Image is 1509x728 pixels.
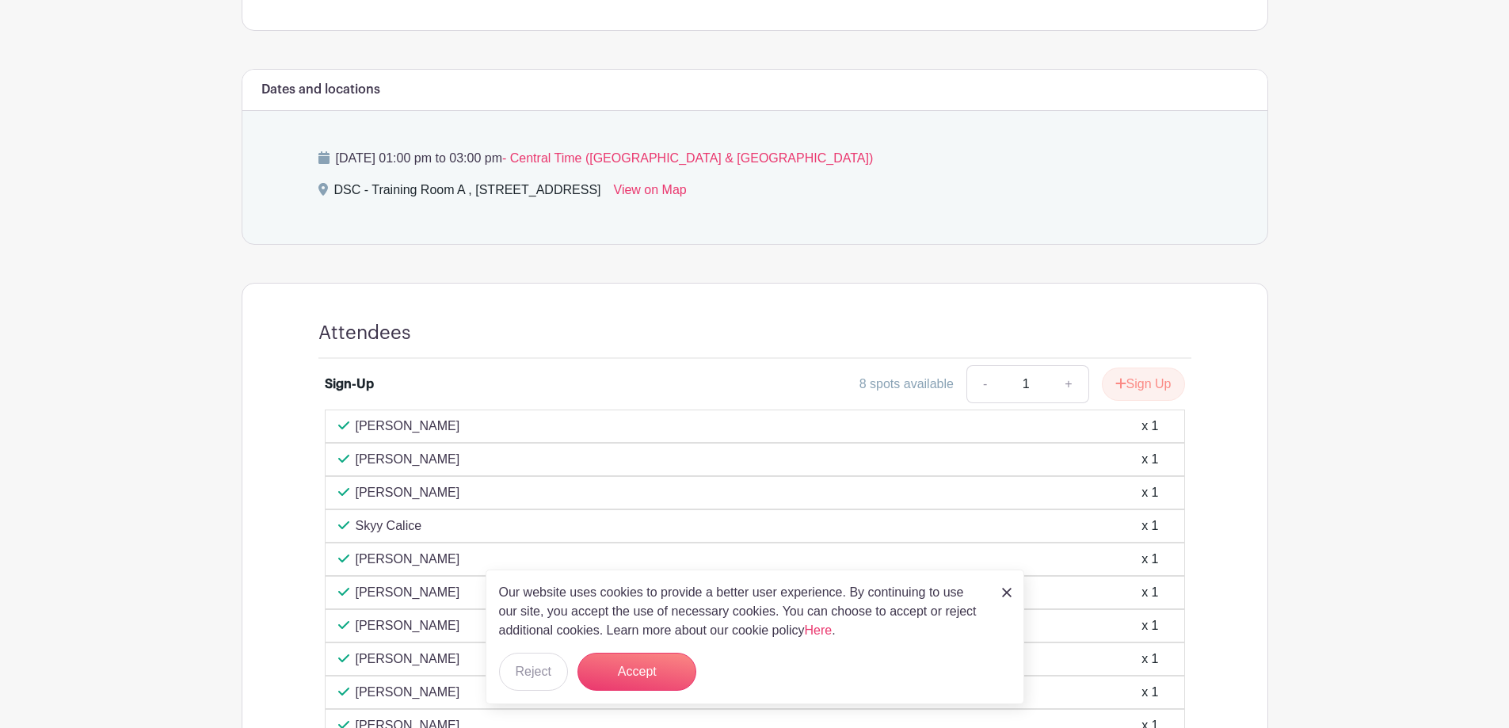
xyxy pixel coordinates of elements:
div: x 1 [1141,583,1158,602]
div: x 1 [1141,650,1158,669]
p: [PERSON_NAME] [356,450,460,469]
div: x 1 [1141,550,1158,569]
div: x 1 [1141,417,1158,436]
div: 8 spots available [859,375,954,394]
div: x 1 [1141,616,1158,635]
p: [PERSON_NAME] [356,583,460,602]
div: x 1 [1141,450,1158,469]
p: [PERSON_NAME] [356,683,460,702]
h4: Attendees [318,322,411,345]
div: x 1 [1141,683,1158,702]
button: Accept [577,653,696,691]
p: [PERSON_NAME] [356,417,460,436]
a: + [1049,365,1088,403]
p: [PERSON_NAME] [356,650,460,669]
p: [PERSON_NAME] [356,616,460,635]
div: x 1 [1141,516,1158,536]
div: DSC - Training Room A , [STREET_ADDRESS] [334,181,601,206]
a: - [966,365,1003,403]
p: Skyy Calice [356,516,422,536]
p: [DATE] 01:00 pm to 03:00 pm [318,149,1191,168]
span: - Central Time ([GEOGRAPHIC_DATA] & [GEOGRAPHIC_DATA]) [502,151,873,165]
a: Here [805,623,833,637]
a: View on Map [614,181,687,206]
p: [PERSON_NAME] [356,550,460,569]
button: Reject [499,653,568,691]
div: Sign-Up [325,375,374,394]
p: Our website uses cookies to provide a better user experience. By continuing to use our site, you ... [499,583,985,640]
p: [PERSON_NAME] [356,483,460,502]
div: x 1 [1141,483,1158,502]
h6: Dates and locations [261,82,380,97]
img: close_button-5f87c8562297e5c2d7936805f587ecaba9071eb48480494691a3f1689db116b3.svg [1002,588,1012,597]
button: Sign Up [1102,368,1185,401]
